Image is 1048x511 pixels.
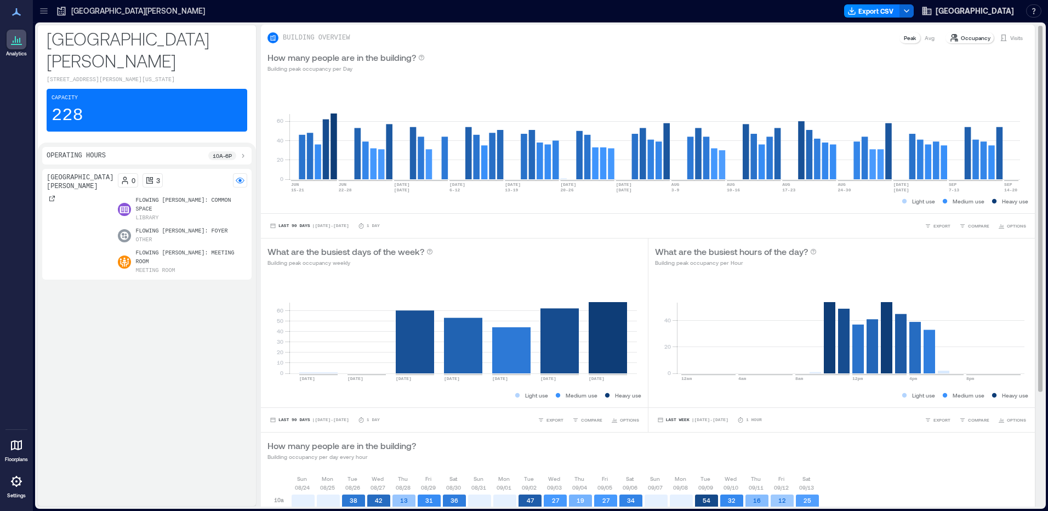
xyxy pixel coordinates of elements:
tspan: 20 [664,343,670,350]
text: 14-20 [1004,188,1017,192]
p: 08/25 [320,483,335,492]
tspan: 0 [280,370,283,376]
text: JUN [339,182,347,187]
text: 31 [425,497,433,504]
p: Flowing [PERSON_NAME]: Common Space [135,196,247,214]
p: 08/24 [295,483,310,492]
p: Meeting Room [135,266,175,275]
text: [DATE] [348,376,363,381]
tspan: 40 [277,328,283,334]
p: 08/27 [371,483,385,492]
span: COMPARE [581,417,602,423]
text: 8am [795,376,804,381]
tspan: 60 [277,307,283,314]
span: EXPORT [546,417,563,423]
text: 42 [375,497,383,504]
text: AUG [671,182,680,187]
text: 19 [577,497,584,504]
tspan: 20 [277,349,283,355]
p: Wed [372,474,384,483]
p: Thu [574,474,584,483]
text: 16 [753,497,761,504]
p: Building peak occupancy weekly [267,258,433,267]
p: 10a [274,496,284,504]
text: [DATE] [396,376,412,381]
text: [DATE] [505,182,521,187]
p: Light use [525,391,548,400]
text: 54 [703,497,710,504]
p: 08/28 [396,483,411,492]
span: OPTIONS [1007,417,1026,423]
text: 27 [602,497,610,504]
p: [GEOGRAPHIC_DATA][PERSON_NAME] [47,173,113,191]
text: 15-21 [291,188,304,192]
p: 08/31 [471,483,486,492]
button: Last 90 Days |[DATE]-[DATE] [267,415,351,425]
span: OPTIONS [1007,223,1026,229]
p: Fri [425,474,431,483]
p: Heavy use [1002,391,1028,400]
text: [DATE] [616,188,632,192]
p: Wed [725,474,737,483]
p: 228 [52,105,83,127]
p: Thu [398,474,408,483]
p: 09/06 [623,483,637,492]
button: EXPORT [922,220,953,231]
button: OPTIONS [996,220,1028,231]
p: 09/03 [547,483,562,492]
button: EXPORT [922,415,953,425]
text: AUG [782,182,790,187]
text: AUG [727,182,735,187]
p: Sat [449,474,457,483]
p: Medium use [566,391,597,400]
p: 08/30 [446,483,461,492]
p: Tue [524,474,534,483]
p: 1 Hour [746,417,762,423]
a: Floorplans [2,432,31,466]
p: 08/29 [421,483,436,492]
text: 27 [552,497,560,504]
text: 47 [527,497,534,504]
p: Analytics [6,50,27,57]
p: 08/26 [345,483,360,492]
text: 6-12 [449,188,460,192]
p: Mon [675,474,686,483]
text: [DATE] [540,376,556,381]
text: JUN [291,182,299,187]
p: Sun [297,474,307,483]
text: [DATE] [394,188,410,192]
p: 09/08 [673,483,688,492]
p: Operating Hours [47,151,106,160]
tspan: 0 [667,370,670,376]
p: 09/07 [648,483,663,492]
p: Medium use [953,197,984,206]
button: OPTIONS [996,415,1028,425]
p: Heavy use [1002,197,1028,206]
p: Visits [1010,33,1023,42]
tspan: 30 [277,338,283,345]
p: Sun [474,474,483,483]
text: 8pm [966,376,975,381]
p: 09/12 [774,483,789,492]
p: Wed [548,474,560,483]
button: COMPARE [570,415,605,425]
p: What are the busiest days of the week? [267,245,424,258]
text: 22-28 [339,188,352,192]
p: Medium use [953,391,984,400]
button: COMPARE [957,220,992,231]
text: 20-26 [560,188,573,192]
p: Fri [778,474,784,483]
text: 4pm [909,376,918,381]
button: [GEOGRAPHIC_DATA] [918,2,1017,20]
p: 3 [156,176,160,185]
p: 09/02 [522,483,537,492]
tspan: 20 [277,156,283,163]
p: Light use [912,391,935,400]
text: [DATE] [560,182,576,187]
p: Mon [322,474,333,483]
button: Last Week |[DATE]-[DATE] [655,415,731,425]
p: Mon [498,474,510,483]
span: [GEOGRAPHIC_DATA] [936,5,1014,16]
text: 12 [778,497,786,504]
p: 09/09 [698,483,713,492]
